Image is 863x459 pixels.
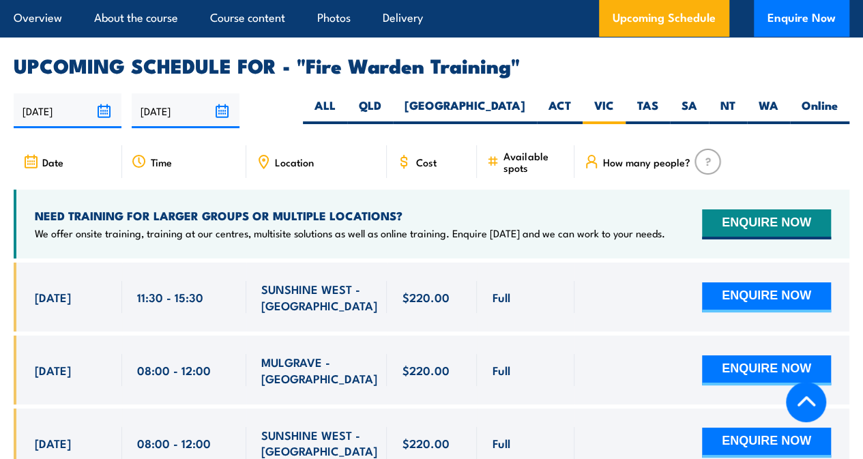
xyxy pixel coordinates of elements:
[275,156,314,168] span: Location
[702,282,831,312] button: ENQUIRE NOW
[137,435,211,451] span: 08:00 - 12:00
[402,362,449,378] span: $220.00
[137,289,203,305] span: 11:30 - 15:30
[35,362,71,378] span: [DATE]
[603,156,690,168] span: How many people?
[261,281,377,313] span: SUNSHINE WEST - [GEOGRAPHIC_DATA]
[35,435,71,451] span: [DATE]
[393,98,537,124] label: [GEOGRAPHIC_DATA]
[402,435,449,451] span: $220.00
[35,226,665,240] p: We offer onsite training, training at our centres, multisite solutions as well as online training...
[14,56,849,74] h2: UPCOMING SCHEDULE FOR - "Fire Warden Training"
[702,355,831,385] button: ENQUIRE NOW
[492,362,510,378] span: Full
[35,289,71,305] span: [DATE]
[137,362,211,378] span: 08:00 - 12:00
[709,98,747,124] label: NT
[537,98,583,124] label: ACT
[402,289,449,305] span: $220.00
[42,156,63,168] span: Date
[747,98,790,124] label: WA
[790,98,849,124] label: Online
[35,208,665,223] h4: NEED TRAINING FOR LARGER GROUPS OR MULTIPLE LOCATIONS?
[492,435,510,451] span: Full
[347,98,393,124] label: QLD
[415,156,436,168] span: Cost
[702,428,831,458] button: ENQUIRE NOW
[261,427,377,459] span: SUNSHINE WEST - [GEOGRAPHIC_DATA]
[626,98,670,124] label: TAS
[132,93,239,128] input: To date
[492,289,510,305] span: Full
[303,98,347,124] label: ALL
[583,98,626,124] label: VIC
[14,93,121,128] input: From date
[670,98,709,124] label: SA
[151,156,172,168] span: Time
[503,150,565,173] span: Available spots
[702,209,831,239] button: ENQUIRE NOW
[261,354,377,386] span: MULGRAVE - [GEOGRAPHIC_DATA]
